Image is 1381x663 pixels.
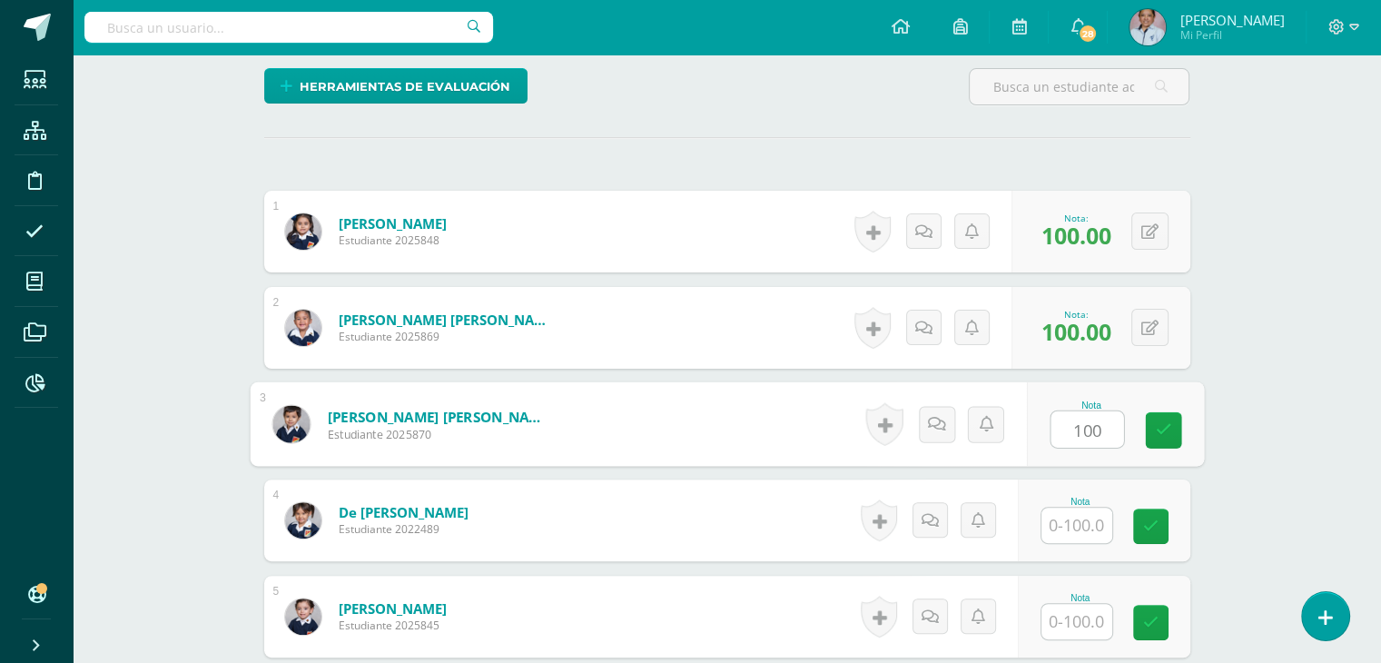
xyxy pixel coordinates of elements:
[1041,593,1120,603] div: Nota
[285,502,321,539] img: 4dde3504554d2603aee34532b6dd70f6.png
[300,70,510,104] span: Herramientas de evaluación
[339,214,447,233] a: [PERSON_NAME]
[1041,497,1120,507] div: Nota
[339,233,447,248] span: Estudiante 2025848
[327,426,551,442] span: Estudiante 2025870
[339,521,469,537] span: Estudiante 2022489
[339,329,557,344] span: Estudiante 2025869
[339,311,557,329] a: [PERSON_NAME] [PERSON_NAME]
[1041,508,1112,543] input: 0-100.0
[1041,316,1111,347] span: 100.00
[285,599,321,635] img: b84c6bd5f2f4a07d0ad5a09a390316d4.png
[264,68,528,104] a: Herramientas de evaluación
[1051,411,1123,448] input: 0-100.0
[339,599,447,618] a: [PERSON_NAME]
[1078,24,1098,44] span: 28
[1041,220,1111,251] span: 100.00
[285,310,321,346] img: c8da860a31e9ed6bbdf79a3c090068fe.png
[1041,308,1111,321] div: Nota:
[1041,604,1112,639] input: 0-100.0
[1179,27,1284,43] span: Mi Perfil
[1179,11,1284,29] span: [PERSON_NAME]
[1041,212,1111,224] div: Nota:
[970,69,1189,104] input: Busca un estudiante aquí...
[339,503,469,521] a: de [PERSON_NAME]
[84,12,493,43] input: Busca un usuario...
[285,213,321,250] img: 8589d45b1c69b10aebc2a29a9c0bae99.png
[272,405,310,442] img: ffdb00ce19e40ddd8096674d6031790f.png
[327,407,551,426] a: [PERSON_NAME] [PERSON_NAME]
[339,618,447,633] span: Estudiante 2025845
[1050,400,1132,410] div: Nota
[1129,9,1166,45] img: 55aacedf8adb5f628c9ac20f0ef23465.png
